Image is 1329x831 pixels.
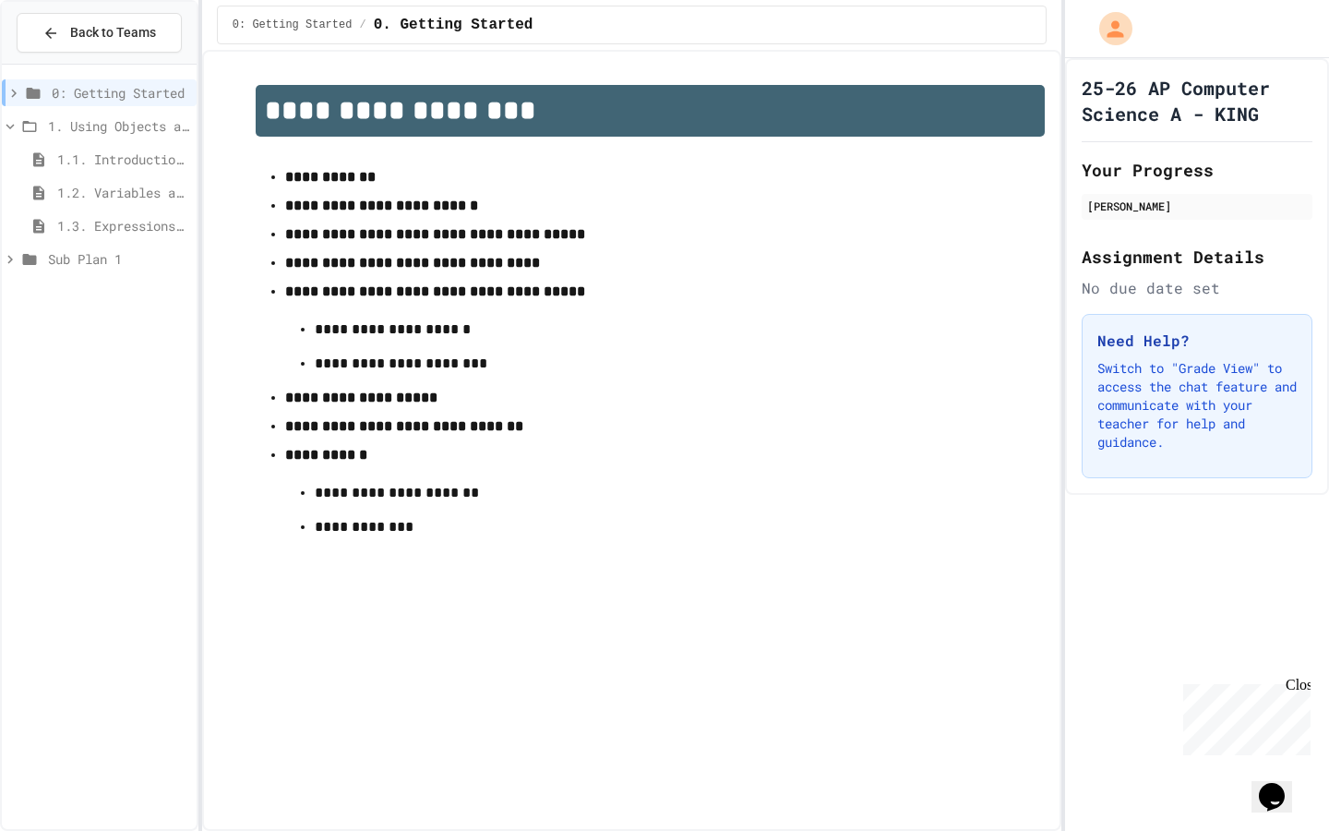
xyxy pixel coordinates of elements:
[1082,244,1312,270] h2: Assignment Details
[1097,330,1297,352] h3: Need Help?
[359,18,365,32] span: /
[1176,677,1311,755] iframe: chat widget
[1251,757,1311,813] iframe: chat widget
[233,18,353,32] span: 0: Getting Started
[48,116,189,136] span: 1. Using Objects and Methods
[1082,277,1312,299] div: No due date set
[1082,75,1312,126] h1: 25-26 AP Computer Science A - KING
[70,23,156,42] span: Back to Teams
[57,216,189,235] span: 1.3. Expressions and Output [New]
[1087,198,1307,214] div: [PERSON_NAME]
[1097,359,1297,452] p: Switch to "Grade View" to access the chat feature and communicate with your teacher for help and ...
[52,83,189,102] span: 0: Getting Started
[1082,157,1312,183] h2: Your Progress
[1080,7,1137,50] div: My Account
[17,13,182,53] button: Back to Teams
[57,150,189,169] span: 1.1. Introduction to Algorithms, Programming, and Compilers
[57,183,189,202] span: 1.2. Variables and Data Types
[7,7,127,117] div: Chat with us now!Close
[48,249,189,269] span: Sub Plan 1
[374,14,533,36] span: 0. Getting Started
